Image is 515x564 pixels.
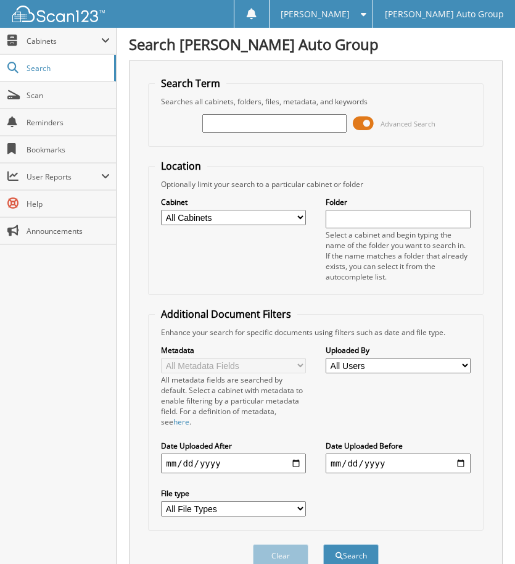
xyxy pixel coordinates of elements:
[27,199,110,209] span: Help
[281,10,350,18] span: [PERSON_NAME]
[129,34,503,54] h1: Search [PERSON_NAME] Auto Group
[155,307,297,321] legend: Additional Document Filters
[161,454,306,473] input: start
[12,6,105,22] img: scan123-logo-white.svg
[27,36,101,46] span: Cabinets
[326,230,471,282] div: Select a cabinet and begin typing the name of the folder you want to search in. If the name match...
[326,454,471,473] input: end
[326,441,471,451] label: Date Uploaded Before
[155,327,476,338] div: Enhance your search for specific documents using filters such as date and file type.
[155,179,476,189] div: Optionally limit your search to a particular cabinet or folder
[161,197,306,207] label: Cabinet
[161,488,306,499] label: File type
[161,375,306,427] div: All metadata fields are searched by default. Select a cabinet with metadata to enable filtering b...
[326,345,471,355] label: Uploaded By
[161,345,306,355] label: Metadata
[173,417,189,427] a: here
[27,117,110,128] span: Reminders
[27,63,108,73] span: Search
[155,77,226,90] legend: Search Term
[27,172,101,182] span: User Reports
[161,441,306,451] label: Date Uploaded After
[27,144,110,155] span: Bookmarks
[155,96,476,107] div: Searches all cabinets, folders, files, metadata, and keywords
[385,10,504,18] span: [PERSON_NAME] Auto Group
[155,159,207,173] legend: Location
[27,90,110,101] span: Scan
[27,226,110,236] span: Announcements
[326,197,471,207] label: Folder
[381,119,435,128] span: Advanced Search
